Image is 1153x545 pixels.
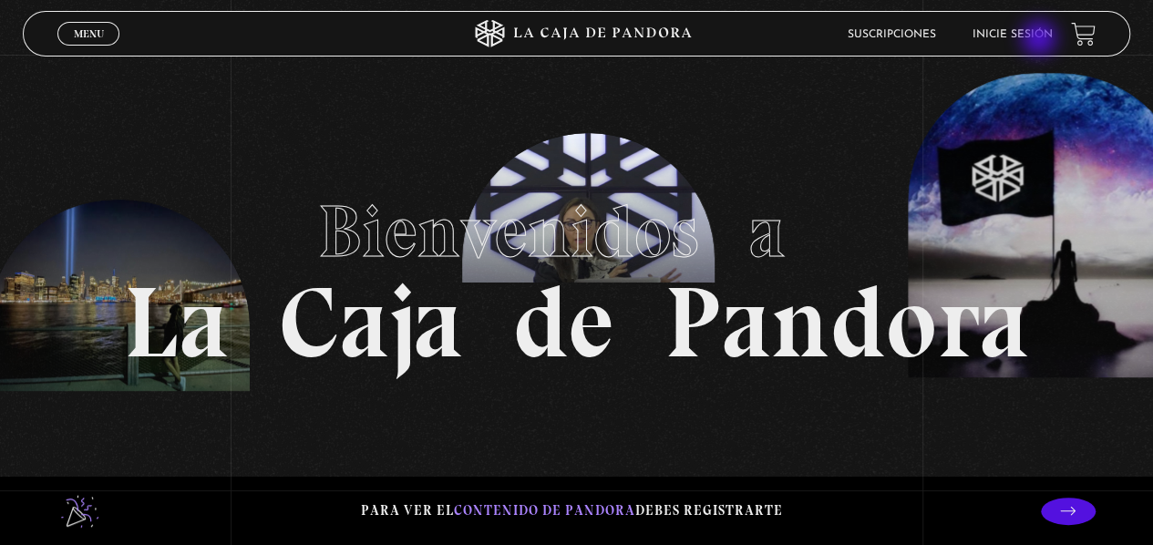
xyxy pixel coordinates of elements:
a: Inicie sesión [973,29,1053,40]
span: contenido de Pandora [454,502,635,519]
p: Para ver el debes registrarte [361,499,783,523]
a: View your shopping cart [1071,21,1096,46]
a: Suscripciones [848,29,936,40]
span: Menu [74,28,104,39]
span: Cerrar [67,44,110,57]
span: Bienvenidos a [318,188,836,275]
h1: La Caja de Pandora [124,172,1029,373]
